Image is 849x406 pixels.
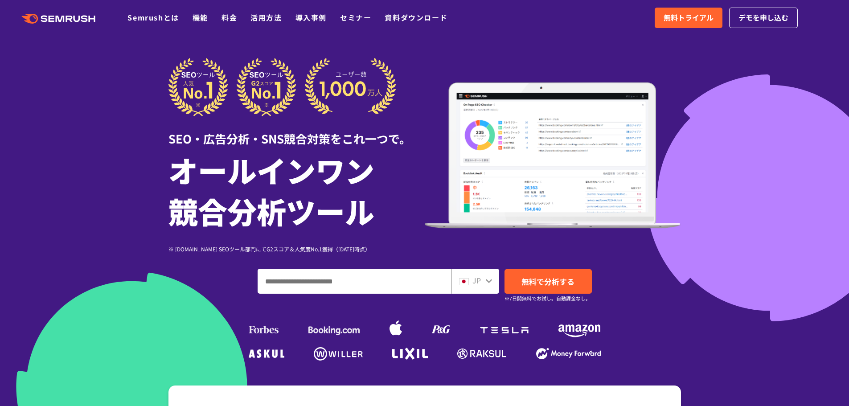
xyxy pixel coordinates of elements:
a: 資料ダウンロード [385,12,447,23]
span: JP [472,275,481,286]
a: 機能 [193,12,208,23]
div: SEO・広告分析・SNS競合対策をこれ一つで。 [168,116,425,147]
a: Semrushとは [127,12,179,23]
input: ドメイン、キーワードまたはURLを入力してください [258,269,451,293]
span: デモを申し込む [738,12,788,24]
a: デモを申し込む [729,8,798,28]
a: 無料で分析する [504,269,592,294]
a: セミナー [340,12,371,23]
span: 無料で分析する [521,276,574,287]
a: 無料トライアル [655,8,722,28]
h1: オールインワン 競合分析ツール [168,149,425,231]
a: 料金 [221,12,237,23]
a: 導入事例 [295,12,327,23]
span: 無料トライアル [664,12,714,24]
small: ※7日間無料でお試し。自動課金なし。 [504,294,591,303]
div: ※ [DOMAIN_NAME] SEOツール部門にてG2スコア＆人気度No.1獲得（[DATE]時点） [168,245,425,253]
a: 活用方法 [250,12,282,23]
